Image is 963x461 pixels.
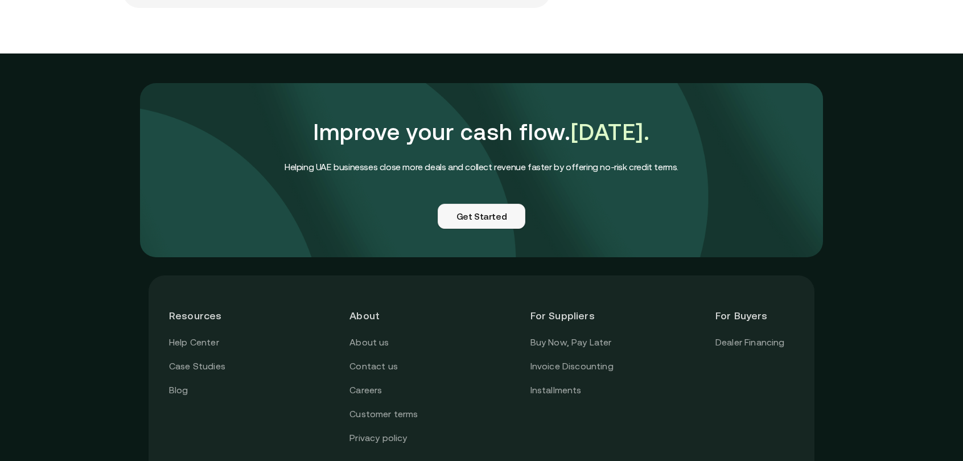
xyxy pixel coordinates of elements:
header: For Suppliers [530,296,614,335]
a: Careers [349,383,382,398]
a: Invoice Discounting [530,359,614,374]
span: [DATE]. [571,119,650,145]
a: Help Center [169,335,219,350]
h4: Helping UAE businesses close more deals and collect revenue faster by offering no-risk credit terms. [285,159,678,174]
a: Customer terms [349,407,418,422]
a: Get Started [438,204,526,229]
img: comfi [140,83,823,257]
a: Buy Now, Pay Later [530,335,612,350]
a: Contact us [349,359,398,374]
header: About [349,296,428,335]
header: For Buyers [715,296,794,335]
h1: Improve your cash flow. [285,112,678,153]
header: Resources [169,296,248,335]
a: Blog [169,383,188,398]
a: Dealer Financing [715,335,785,350]
a: Case Studies [169,359,225,374]
a: About us [349,335,389,350]
a: Installments [530,383,582,398]
a: Privacy policy [349,431,407,446]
